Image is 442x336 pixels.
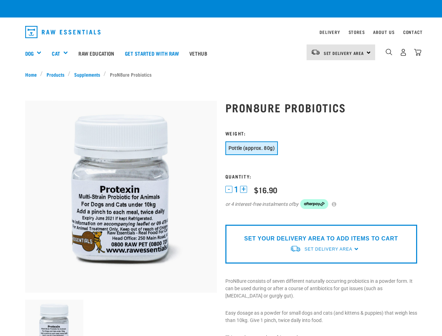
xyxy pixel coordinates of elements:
[373,31,394,33] a: About Us
[25,26,101,38] img: Raw Essentials Logo
[25,71,417,78] nav: breadcrumbs
[225,199,417,209] div: or 4 interest-free instalments of by
[311,49,320,55] img: van-moving.png
[52,49,60,57] a: Cat
[324,52,364,54] span: Set Delivery Area
[73,39,119,67] a: Raw Education
[70,71,104,78] a: Supplements
[225,101,417,114] h1: ProN8ure Probiotics
[25,101,217,293] img: Plastic Bottle Of Protexin For Dogs And Cats
[300,199,328,209] img: Afterpay
[254,185,277,194] div: $16.90
[225,309,417,324] p: Easy dosage as a powder for small dogs and cats (and kittens & puppies) that weigh less than 10kg...
[244,234,398,243] p: SET YOUR DELIVERY AREA TO ADD ITEMS TO CART
[225,186,232,193] button: -
[184,39,212,67] a: Vethub
[225,141,278,155] button: Pottle (approx. 80g)
[225,174,417,179] h3: Quantity:
[225,131,417,136] h3: Weight:
[25,49,34,57] a: Dog
[120,39,184,67] a: Get started with Raw
[229,145,275,151] span: Pottle (approx. 80g)
[304,247,352,252] span: Set Delivery Area
[320,31,340,33] a: Delivery
[25,71,41,78] a: Home
[349,31,365,33] a: Stores
[386,49,392,55] img: home-icon-1@2x.png
[403,31,423,33] a: Contact
[290,245,301,252] img: van-moving.png
[414,49,421,56] img: home-icon@2x.png
[240,186,247,193] button: +
[225,278,417,300] p: ProN8ure consists of seven different naturally occurring probiotics in a powder form. It can be u...
[234,186,238,193] span: 1
[20,23,423,41] nav: dropdown navigation
[400,49,407,56] img: user.png
[43,71,68,78] a: Products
